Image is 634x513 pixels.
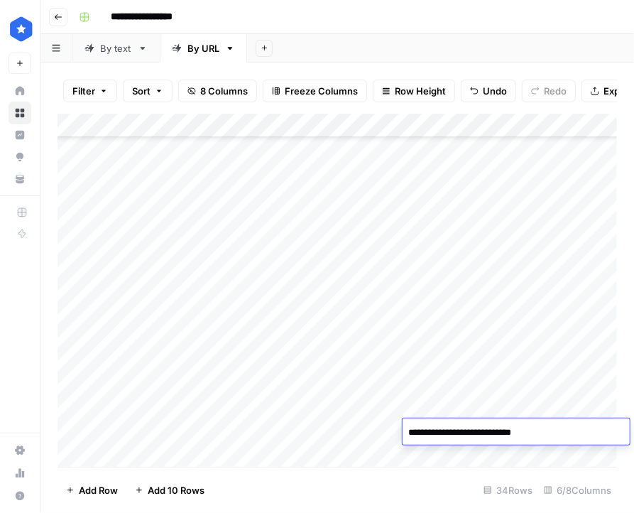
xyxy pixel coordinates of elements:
div: 6/8 Columns [538,479,617,502]
button: Freeze Columns [263,80,367,102]
a: Browse [9,102,31,124]
a: By URL [160,34,247,63]
span: Sort [132,84,151,98]
button: Filter [63,80,117,102]
div: 34 Rows [478,479,538,502]
button: Add Row [58,479,126,502]
div: By URL [187,41,219,55]
button: 8 Columns [178,80,257,102]
span: 8 Columns [200,84,248,98]
span: Undo [483,84,507,98]
button: Redo [522,80,576,102]
button: Sort [123,80,173,102]
a: Your Data [9,168,31,190]
a: Settings [9,439,31,462]
button: Workspace: ConsumerAffairs [9,11,31,47]
span: Redo [544,84,567,98]
span: Add 10 Rows [148,483,204,497]
a: Usage [9,462,31,485]
div: By text [100,41,132,55]
button: Row Height [373,80,455,102]
a: Insights [9,124,31,146]
span: Add Row [79,483,118,497]
button: Help + Support [9,485,31,507]
a: Home [9,80,31,102]
button: Undo [461,80,516,102]
a: By text [72,34,160,63]
span: Freeze Columns [285,84,358,98]
button: Add 10 Rows [126,479,213,502]
span: Filter [72,84,95,98]
img: ConsumerAffairs Logo [9,16,34,42]
a: Opportunities [9,146,31,168]
span: Row Height [395,84,446,98]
